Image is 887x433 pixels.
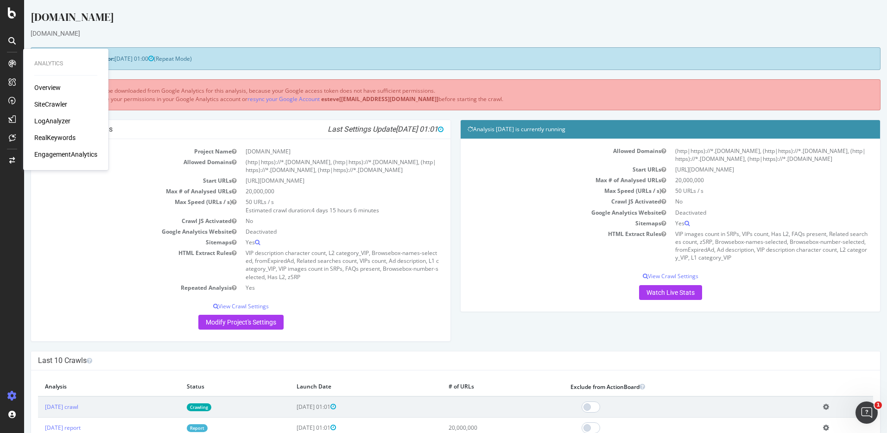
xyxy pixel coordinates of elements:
[372,125,419,134] span: [DATE] 01:01
[156,377,266,396] th: Status
[14,226,217,237] td: Google Analytics Website
[217,197,420,215] td: 50 URLs / s Estimated crawl duration:
[217,186,420,197] td: 20,000,000
[14,55,90,63] strong: Next Launch Scheduled for:
[34,150,97,159] a: EngagementAnalytics
[6,29,856,38] div: [DOMAIN_NAME]
[14,302,419,310] p: View Crawl Settings
[304,125,419,134] i: Last Settings Update
[174,315,260,330] a: Modify Project's Settings
[34,60,97,68] div: Analytics
[34,100,67,109] a: SiteCrawler
[646,207,849,218] td: Deactivated
[90,55,130,63] span: [DATE] 01:00
[646,146,849,164] td: (http|https)://*.[DOMAIN_NAME], (http|https)://*.[DOMAIN_NAME], (http|https)://*.[DOMAIN_NAME], (...
[14,175,217,186] td: Start URLs
[646,218,849,229] td: Yes
[443,175,646,185] td: Max # of Analysed URLs
[14,197,217,215] td: Max Speed (URLs / s)
[14,377,156,396] th: Analysis
[443,207,646,218] td: Google Analytics Website
[272,424,312,432] span: [DATE] 01:01
[272,403,312,411] span: [DATE] 01:01
[163,403,187,411] a: Crawling
[297,95,414,103] b: esteve[[EMAIL_ADDRESS][DOMAIN_NAME]]
[14,125,419,134] h4: Project Global Settings
[14,248,217,282] td: HTML Extract Rules
[217,175,420,186] td: [URL][DOMAIN_NAME]
[443,164,646,175] td: Start URLs
[418,377,539,396] th: # of URLs
[443,272,849,280] p: View Crawl Settings
[223,95,296,103] a: resync your Google Account
[34,133,76,142] a: RealKeywords
[217,237,420,248] td: Yes
[14,237,217,248] td: Sitemaps
[14,157,217,175] td: Allowed Domains
[14,282,217,293] td: Repeated Analysis
[443,125,849,134] h4: Analysis [DATE] is currently running
[14,216,217,226] td: Crawl JS Activated
[6,79,856,110] div: Visit information will not be downloaded from Google Analytics for this analysis, because your Go...
[217,282,420,293] td: Yes
[6,47,856,70] div: (Repeat Mode)
[217,146,420,157] td: [DOMAIN_NAME]
[6,9,856,29] div: [DOMAIN_NAME]
[443,229,646,263] td: HTML Extract Rules
[443,185,646,196] td: Max Speed (URLs / s)
[266,377,418,396] th: Launch Date
[646,175,849,185] td: 20,000,000
[21,424,57,432] a: [DATE] report
[217,157,420,175] td: (http|https)://*.[DOMAIN_NAME], (http|https)://*.[DOMAIN_NAME], (http|https)://*.[DOMAIN_NAME], (...
[646,196,849,207] td: No
[646,164,849,175] td: [URL][DOMAIN_NAME]
[14,356,849,365] h4: Last 10 Crawls
[163,424,184,432] a: Report
[855,401,878,424] iframe: Intercom live chat
[443,146,646,164] td: Allowed Domains
[14,146,217,157] td: Project Name
[34,116,70,126] a: LogAnalyzer
[217,248,420,282] td: VIP description character count, L2 category_VIP, Browsebox-names-selected, fromExpiredAd, Relate...
[646,185,849,196] td: 50 URLs / s
[287,206,355,214] span: 4 days 15 hours 6 minutes
[443,196,646,207] td: Crawl JS Activated
[646,229,849,263] td: VIP images count in SRPs, VIPs count, Has L2, FAQs present, Related searches count, zSRP, Browseb...
[14,186,217,197] td: Max # of Analysed URLs
[874,401,882,409] span: 1
[34,83,61,92] a: Overview
[217,216,420,226] td: No
[217,226,420,237] td: Deactivated
[539,377,792,396] th: Exclude from ActionBoard
[443,218,646,229] td: Sitemaps
[21,403,54,411] a: [DATE] crawl
[615,285,678,300] a: Watch Live Stats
